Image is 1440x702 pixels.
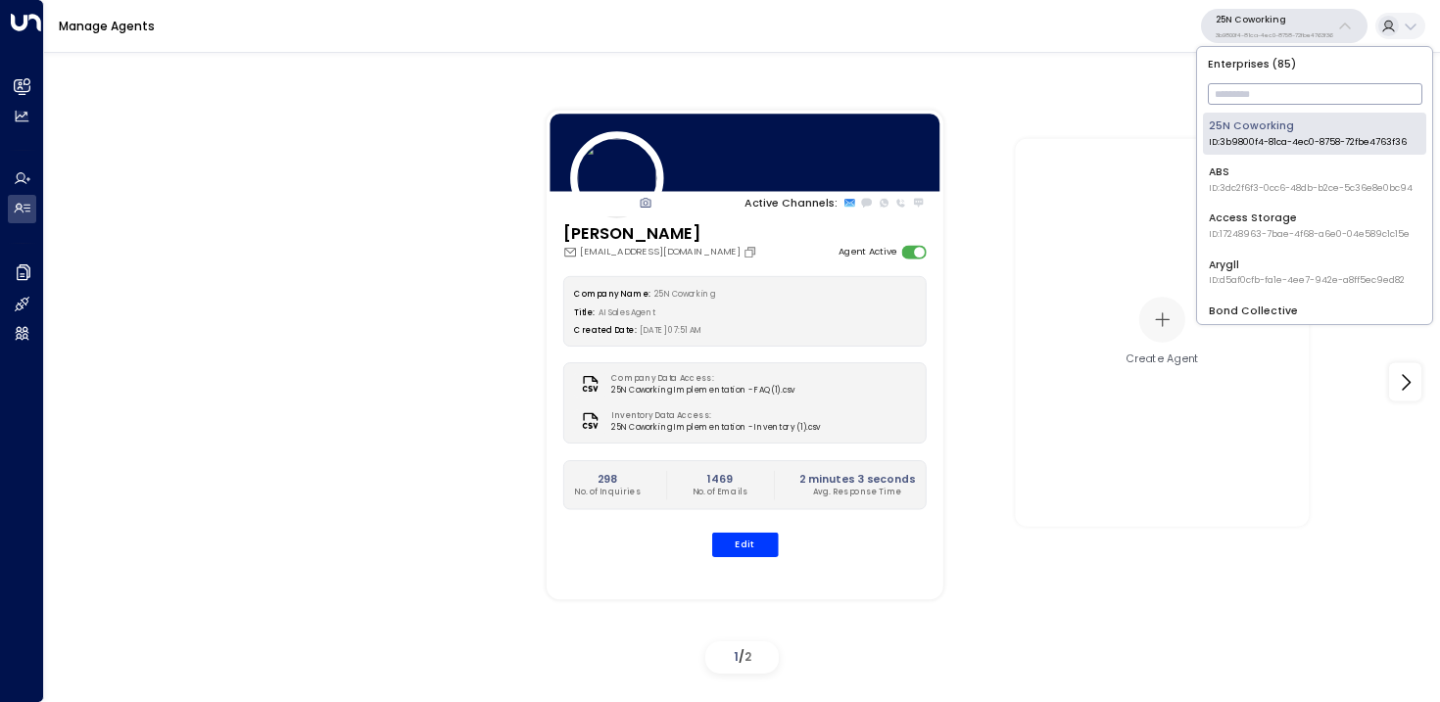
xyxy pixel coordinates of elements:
label: Company Data Access: [611,373,788,385]
label: Title: [574,306,595,317]
label: Company Name: [574,288,649,299]
button: Copy [743,245,760,258]
button: Edit [711,533,778,557]
p: 3b9800f4-81ca-4ec0-8758-72fbe4763f36 [1216,31,1333,39]
span: AI Sales Agent [599,306,656,317]
span: [DATE] 07:51 AM [640,325,702,336]
span: 25N Coworking [653,288,714,299]
div: [EMAIL_ADDRESS][DOMAIN_NAME] [562,245,760,258]
label: Inventory Data Access: [611,410,814,422]
p: No. of Inquiries [574,487,641,498]
h2: 298 [574,471,641,487]
img: 84_headshot.jpg [569,131,662,224]
h2: 2 minutes 3 seconds [799,471,915,487]
p: No. of Emails [692,487,747,498]
div: / [705,641,779,674]
h3: [PERSON_NAME] [562,221,760,245]
span: ID: 17248963-7bae-4f68-a6e0-04e589c1c15e [1209,228,1410,242]
div: Bond Collective [1209,304,1416,334]
div: Access Storage [1209,211,1410,241]
p: 25N Coworking [1216,14,1333,25]
a: Manage Agents [59,18,155,34]
div: Arygll [1209,257,1405,288]
span: 1 [734,648,739,665]
span: ID: d5af0cfb-fa1e-4ee7-942e-a8ff5ec9ed82 [1209,274,1405,288]
p: Avg. Response Time [799,487,915,498]
h2: 1469 [692,471,747,487]
span: 25N Coworking Implementation - FAQ (1).csv [611,385,794,397]
div: ABS [1209,164,1413,195]
button: 25N Coworking3b9800f4-81ca-4ec0-8758-72fbe4763f36 [1201,9,1368,43]
span: 2 [744,648,751,665]
p: Active Channels: [744,195,838,211]
span: 25N Coworking Implementation - Inventory (1).csv [611,422,820,434]
span: ID: 3dc2f6f3-0cc6-48db-b2ce-5c36e8e0bc94 [1209,182,1413,196]
span: ID: 3b9800f4-81ca-4ec0-8758-72fbe4763f36 [1209,136,1407,150]
label: Created Date: [574,325,636,336]
label: Agent Active [838,245,895,258]
p: Enterprises ( 85 ) [1203,53,1426,75]
div: 25N Coworking [1209,118,1407,149]
div: Create Agent [1126,351,1199,367]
